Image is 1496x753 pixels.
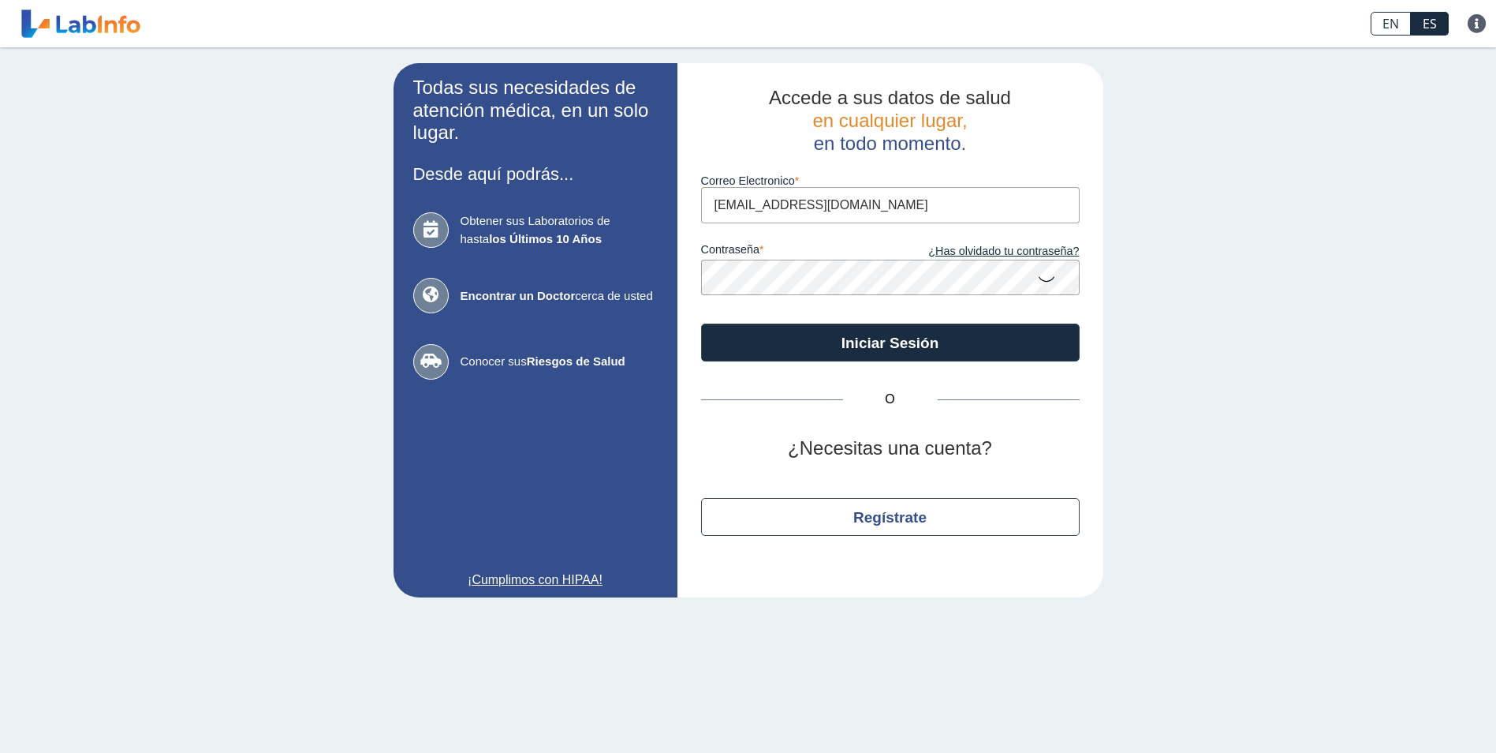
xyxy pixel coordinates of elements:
span: Obtener sus Laboratorios de hasta [461,212,658,248]
a: ¿Has olvidado tu contraseña? [890,243,1080,260]
span: en todo momento. [814,133,966,154]
span: O [843,390,938,409]
button: Regístrate [701,498,1080,536]
span: cerca de usted [461,287,658,305]
b: Encontrar un Doctor [461,289,576,302]
span: Accede a sus datos de salud [769,87,1011,108]
h2: ¿Necesitas una cuenta? [701,437,1080,460]
h2: Todas sus necesidades de atención médica, en un solo lugar. [413,77,658,144]
label: contraseña [701,243,890,260]
h3: Desde aquí podrás... [413,164,658,184]
a: ES [1411,12,1449,36]
span: Conocer sus [461,353,658,371]
a: ¡Cumplimos con HIPAA! [413,571,658,590]
span: en cualquier lugar, [812,110,967,131]
label: Correo Electronico [701,174,1080,187]
b: Riesgos de Salud [527,354,625,368]
a: EN [1371,12,1411,36]
button: Iniciar Sesión [701,324,1080,362]
b: los Últimos 10 Años [489,232,602,245]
